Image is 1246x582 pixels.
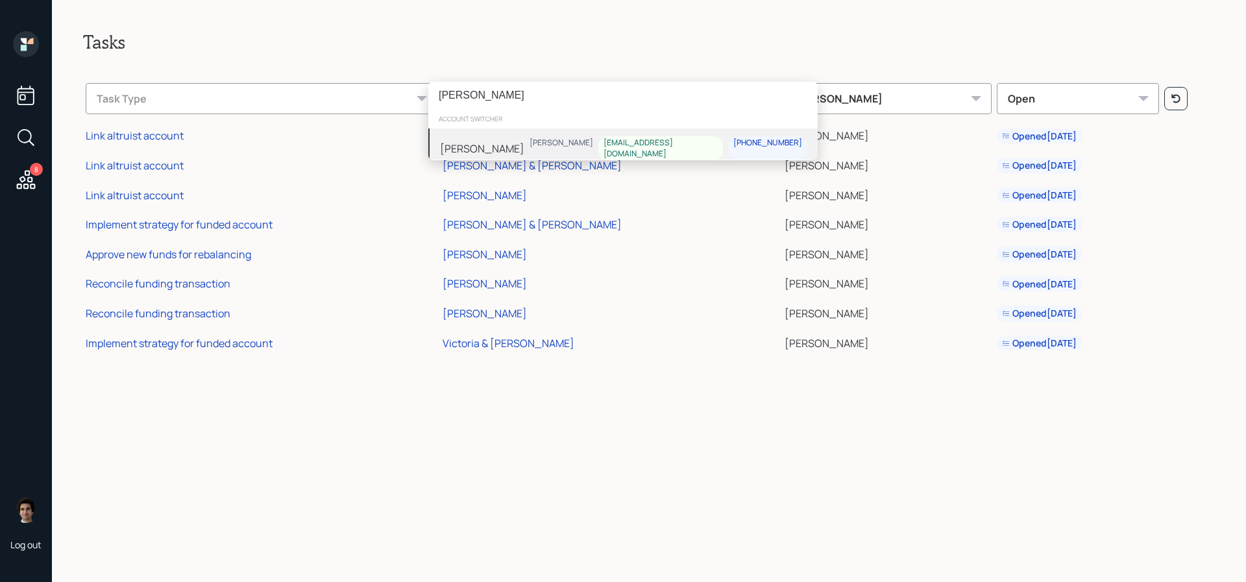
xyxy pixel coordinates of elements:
input: Type a command or search… [428,82,818,109]
div: [PERSON_NAME] [530,138,593,149]
div: [PERSON_NAME] [440,140,524,156]
div: [EMAIL_ADDRESS][DOMAIN_NAME] [604,138,718,160]
div: [PHONE_NUMBER] [733,138,802,149]
div: account switcher [428,109,818,128]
